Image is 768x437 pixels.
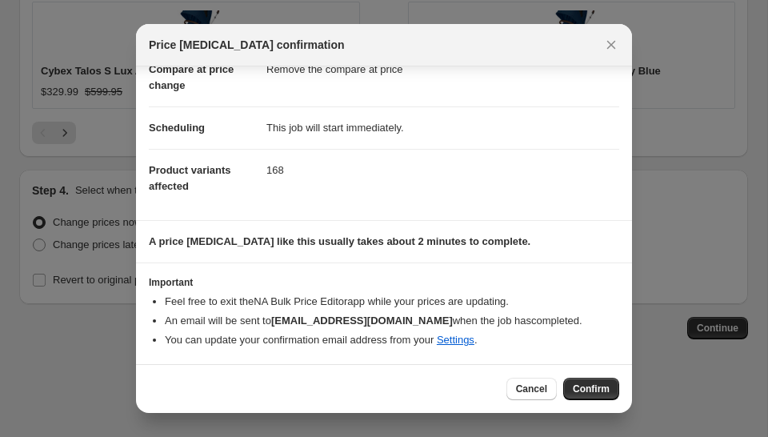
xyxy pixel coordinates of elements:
span: Scheduling [149,122,205,134]
a: Settings [437,334,474,346]
dd: 168 [266,149,619,191]
span: Cancel [516,383,547,395]
dd: This job will start immediately. [266,106,619,149]
span: Confirm [573,383,610,395]
span: Product variants affected [149,164,231,192]
b: A price [MEDICAL_DATA] like this usually takes about 2 minutes to complete. [149,235,530,247]
li: An email will be sent to when the job has completed . [165,313,619,329]
span: Price [MEDICAL_DATA] confirmation [149,37,345,53]
li: You can update your confirmation email address from your . [165,332,619,348]
button: Close [600,34,622,56]
button: Cancel [506,378,557,400]
dd: Remove the compare at price [266,48,619,90]
b: [EMAIL_ADDRESS][DOMAIN_NAME] [271,315,453,327]
h3: Important [149,276,619,289]
button: Confirm [563,378,619,400]
li: Feel free to exit the NA Bulk Price Editor app while your prices are updating. [165,294,619,310]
